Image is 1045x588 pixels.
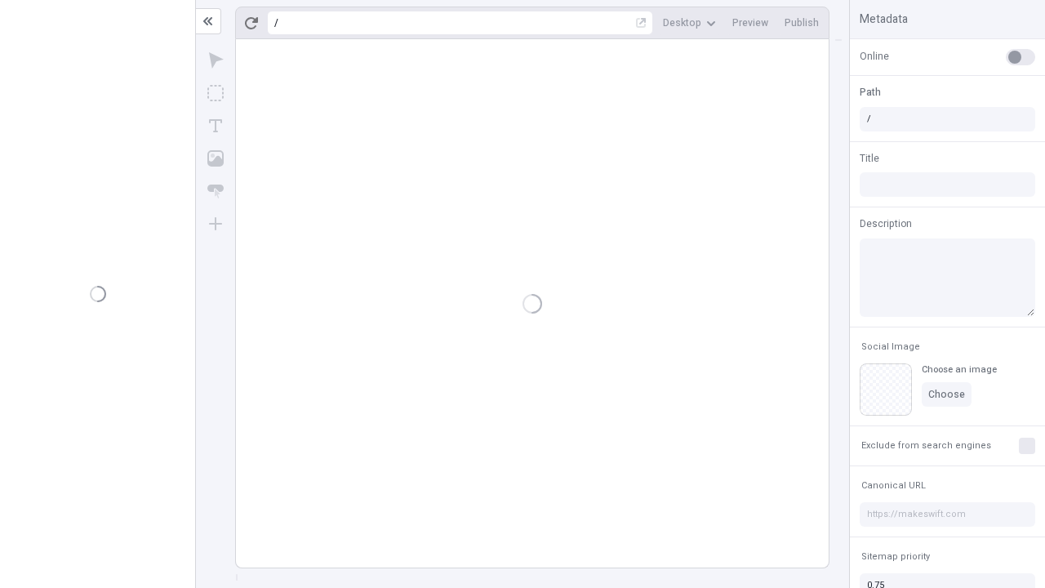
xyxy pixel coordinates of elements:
span: Choose [928,388,965,401]
button: Publish [778,11,825,35]
button: Exclude from search engines [858,436,994,456]
button: Desktop [656,11,723,35]
button: Social Image [858,337,923,357]
button: Text [201,111,230,140]
button: Choose [922,382,972,407]
button: Box [201,78,230,108]
span: Desktop [663,16,701,29]
span: Exclude from search engines [861,439,991,452]
span: Description [860,216,912,231]
div: Choose an image [922,363,997,376]
button: Image [201,144,230,173]
span: Online [860,49,889,64]
span: Title [860,151,879,166]
button: Canonical URL [858,476,929,496]
span: Sitemap priority [861,550,930,563]
input: https://makeswift.com [860,502,1035,527]
span: Canonical URL [861,479,926,492]
span: Publish [785,16,819,29]
span: Social Image [861,341,920,353]
div: / [274,16,278,29]
span: Path [860,85,881,100]
button: Button [201,176,230,206]
button: Preview [726,11,775,35]
span: Preview [732,16,768,29]
button: Sitemap priority [858,547,933,567]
